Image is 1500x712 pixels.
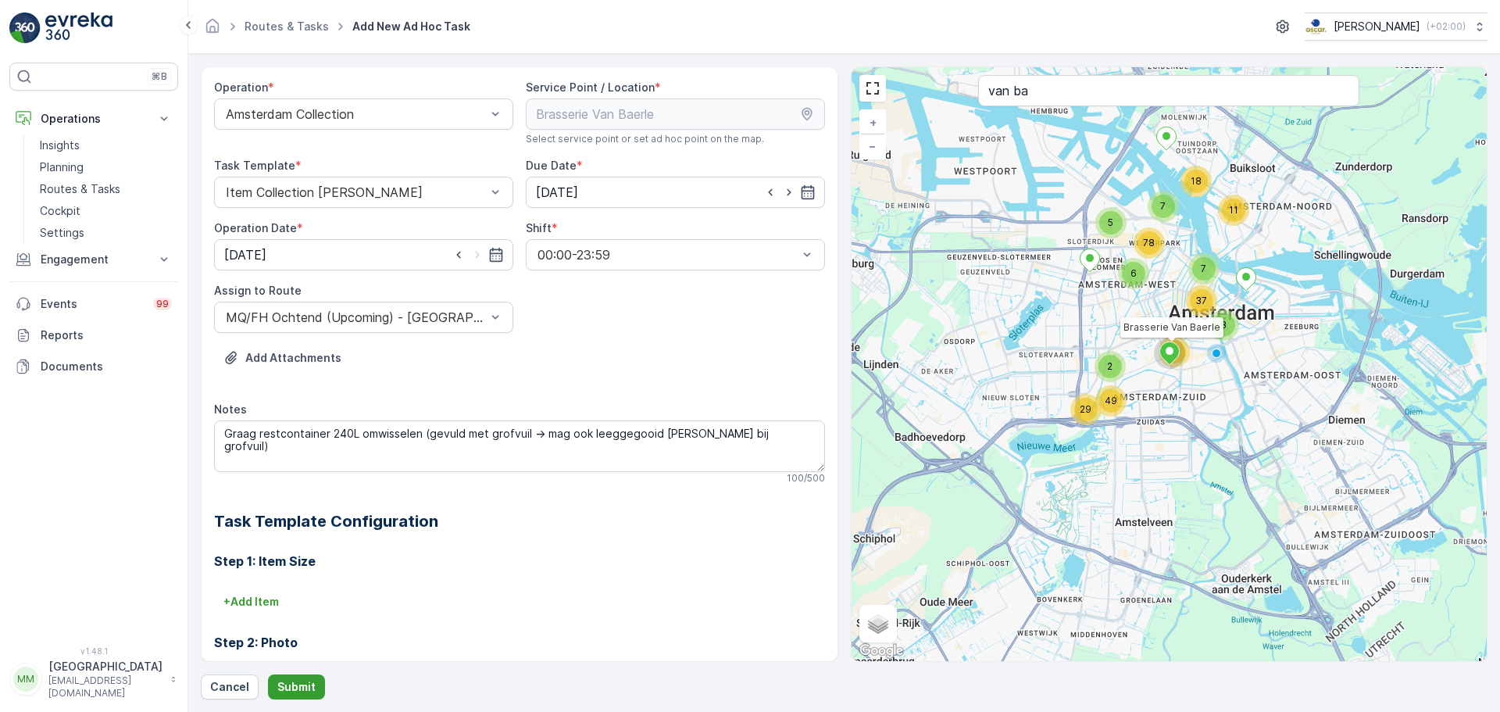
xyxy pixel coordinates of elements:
[156,298,169,310] p: 99
[1218,195,1249,226] div: 11
[9,288,178,320] a: Events99
[48,674,162,699] p: [EMAIL_ADDRESS][DOMAIN_NAME]
[41,359,172,374] p: Documents
[214,221,297,234] label: Operation Date
[1118,258,1149,289] div: 6
[526,133,764,145] span: Select service point or set ad hoc point on the map.
[1143,237,1155,249] span: 78
[40,203,80,219] p: Cockpit
[40,181,120,197] p: Routes & Tasks
[1159,336,1190,367] div: 54
[861,134,884,158] a: Zoom Out
[204,23,221,37] a: Homepage
[41,296,144,312] p: Events
[1180,166,1212,197] div: 18
[34,178,178,200] a: Routes & Tasks
[1108,216,1113,228] span: 5
[214,633,825,652] h3: Step 2: Photo
[214,403,247,416] label: Notes
[1095,207,1127,238] div: 5
[13,667,38,692] div: MM
[1229,204,1238,216] span: 11
[152,70,167,83] p: ⌘B
[855,641,907,661] a: Open this area in Google Maps (opens a new window)
[9,103,178,134] button: Operations
[1427,20,1466,33] p: ( +02:00 )
[526,221,552,234] label: Shift
[787,472,825,485] p: 100 / 500
[978,75,1359,106] input: Search address or service points
[9,244,178,275] button: Engagement
[245,20,329,33] a: Routes & Tasks
[9,646,178,656] span: v 1.48.1
[214,81,268,94] label: Operation
[1134,227,1165,259] div: 78
[41,111,147,127] p: Operations
[9,659,178,699] button: MM[GEOGRAPHIC_DATA][EMAIL_ADDRESS][DOMAIN_NAME]
[526,81,655,94] label: Service Point / Location
[34,200,178,222] a: Cockpit
[1070,394,1102,425] div: 29
[1305,13,1487,41] button: [PERSON_NAME](+02:00)
[214,420,825,472] textarea: Graag restcontainer 240L omwisselen (gevuld met grofvuil -> mag ook leeggegooid [PERSON_NAME] bij...
[1160,200,1166,212] span: 7
[1095,385,1127,417] div: 49
[201,674,259,699] button: Cancel
[9,320,178,351] a: Reports
[223,594,279,610] p: + Add Item
[1105,395,1117,406] span: 49
[526,177,825,208] input: dd/mm/yyyy
[268,674,325,699] button: Submit
[40,138,80,153] p: Insights
[526,159,577,172] label: Due Date
[245,350,341,366] p: Add Attachments
[40,159,84,175] p: Planning
[9,351,178,382] a: Documents
[1080,403,1091,415] span: 29
[1148,191,1179,222] div: 7
[214,159,295,172] label: Task Template
[214,510,825,533] h2: Task Template Configuration
[210,679,249,695] p: Cancel
[214,552,825,571] h3: Step 1: Item Size
[1191,175,1202,187] span: 18
[1208,309,1239,341] div: 8
[855,641,907,661] img: Google
[34,134,178,156] a: Insights
[214,284,302,297] label: Assign to Route
[41,327,172,343] p: Reports
[1107,360,1112,372] span: 2
[214,589,288,614] button: +Add Item
[1095,351,1126,382] div: 2
[34,222,178,244] a: Settings
[870,116,877,129] span: +
[526,98,825,130] input: Brasserie Van Baerle
[349,19,473,34] span: Add New Ad Hoc Task
[861,606,895,641] a: Layers
[41,252,147,267] p: Engagement
[277,679,316,695] p: Submit
[1305,18,1327,35] img: basis-logo_rgb2x.png
[214,345,351,370] button: Upload File
[869,139,877,152] span: −
[40,225,84,241] p: Settings
[45,13,112,44] img: logo_light-DOdMpM7g.png
[861,111,884,134] a: Zoom In
[1188,253,1220,284] div: 7
[48,659,162,674] p: [GEOGRAPHIC_DATA]
[9,13,41,44] img: logo
[34,156,178,178] a: Planning
[1186,285,1217,317] div: 37
[1220,319,1227,331] span: 8
[1130,267,1137,279] span: 6
[1195,295,1207,306] span: 37
[214,239,513,270] input: dd/mm/yyyy
[861,77,884,100] a: View Fullscreen
[1334,19,1420,34] p: [PERSON_NAME]
[1201,263,1206,274] span: 7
